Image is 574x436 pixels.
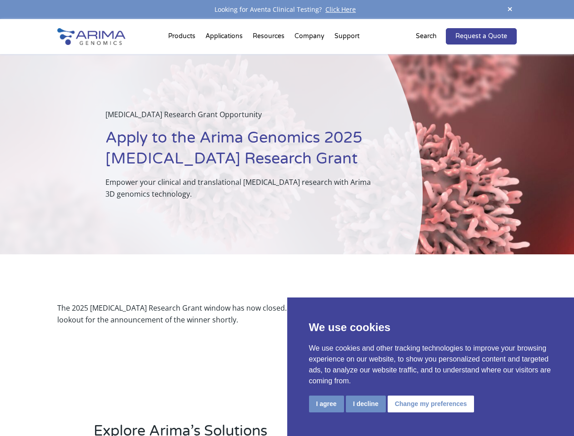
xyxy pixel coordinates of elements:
[309,319,553,336] p: We use cookies
[446,28,517,45] a: Request a Quote
[57,4,516,15] div: Looking for Aventa Clinical Testing?
[309,396,344,412] button: I agree
[57,28,125,45] img: Arima-Genomics-logo
[346,396,386,412] button: I decline
[105,176,377,200] p: Empower your clinical and translational [MEDICAL_DATA] research with Arima 3D genomics technology.
[105,128,377,176] h1: Apply to the Arima Genomics 2025 [MEDICAL_DATA] Research Grant
[309,343,553,386] p: We use cookies and other tracking technologies to improve your browsing experience on our website...
[105,109,377,128] p: [MEDICAL_DATA] Research Grant Opportunity
[388,396,474,412] button: Change my preferences
[57,302,516,326] div: The 2025 [MEDICAL_DATA] Research Grant window has now closed. Thank you to all who submitted an a...
[416,30,437,42] p: Search
[322,5,359,14] a: Click Here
